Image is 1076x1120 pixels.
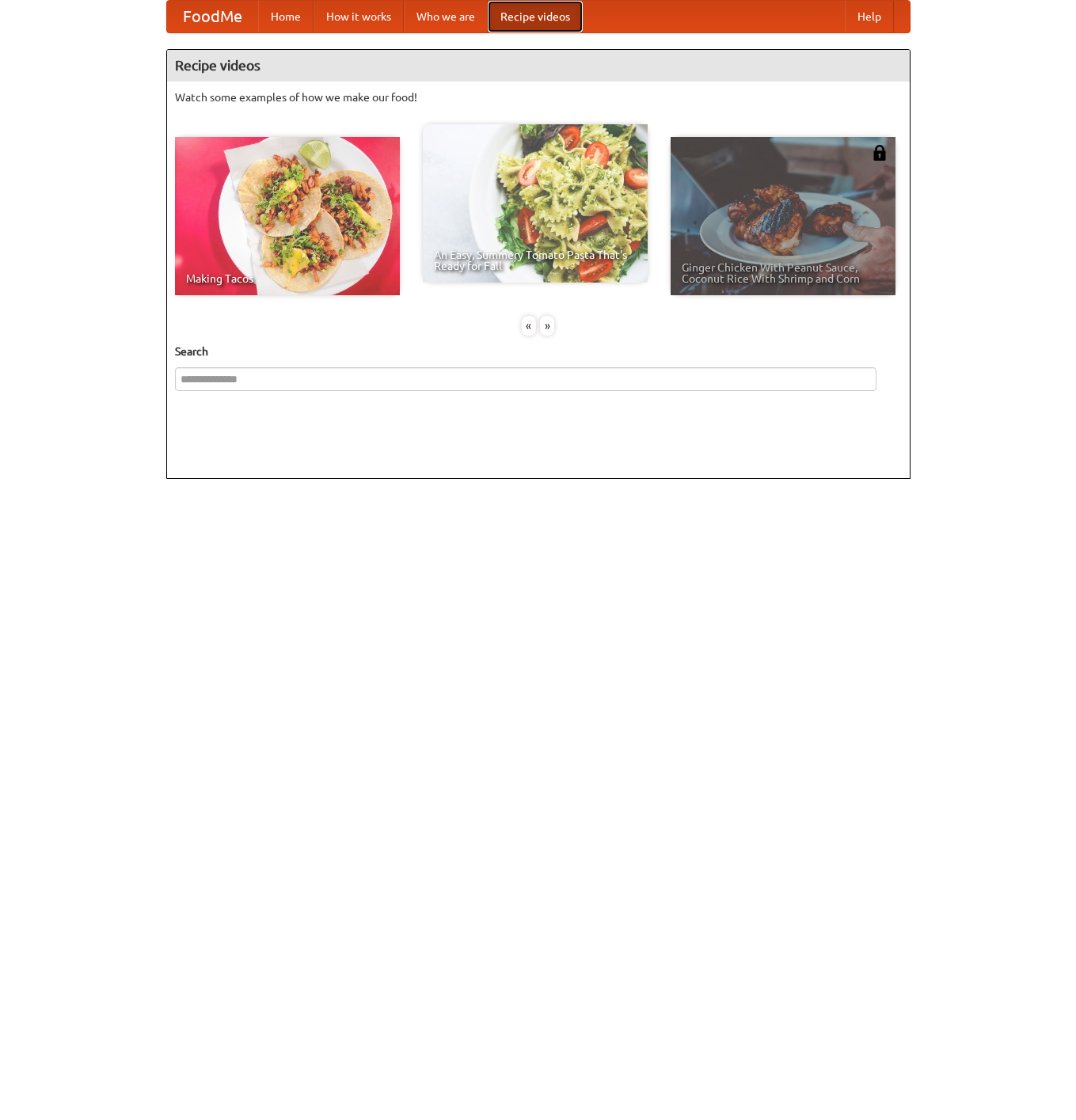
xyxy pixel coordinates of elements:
div: » [540,316,554,336]
a: Making Tacos [175,137,400,295]
a: How it works [314,1,404,32]
span: An Easy, Summery Tomato Pasta That's Ready for Fall [434,249,637,271]
a: Recipe videos [488,1,583,32]
a: Home [258,1,314,32]
a: An Easy, Summery Tomato Pasta That's Ready for Fall [423,124,648,283]
img: 483408.png [872,145,888,161]
div: « [522,316,536,336]
p: Watch some examples of how we make our food! [175,89,902,105]
span: Making Tacos [186,273,389,284]
a: FoodMe [167,1,258,32]
a: Help [845,1,894,32]
h4: Recipe videos [167,50,910,82]
a: Who we are [404,1,488,32]
h5: Search [175,344,902,359]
